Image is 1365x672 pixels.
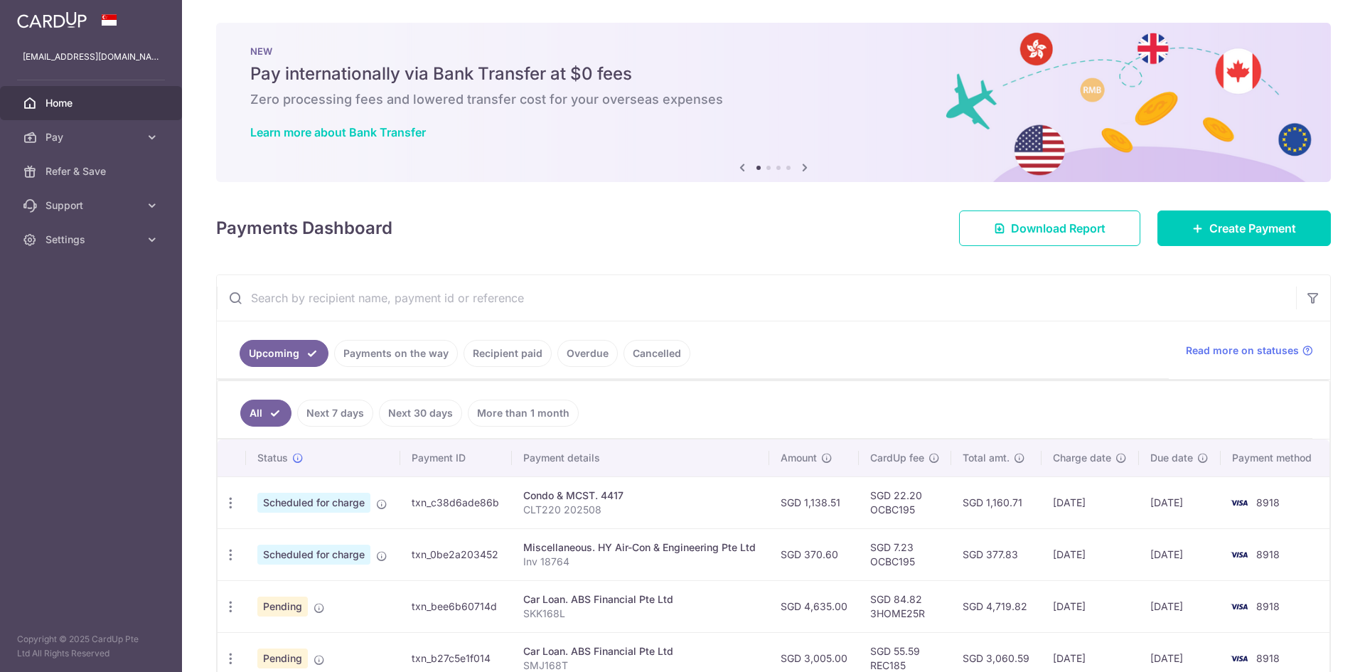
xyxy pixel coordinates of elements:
td: SGD 370.60 [769,528,859,580]
td: SGD 7.23 OCBC195 [859,528,951,580]
span: Support [45,198,139,213]
p: [EMAIL_ADDRESS][DOMAIN_NAME] [23,50,159,64]
img: CardUp [17,11,87,28]
span: 8918 [1256,600,1280,612]
span: Total amt. [963,451,1010,465]
h4: Payments Dashboard [216,215,392,241]
span: Home [45,96,139,110]
span: Charge date [1053,451,1111,465]
a: Read more on statuses [1186,343,1313,358]
span: Scheduled for charge [257,545,370,565]
span: Scheduled for charge [257,493,370,513]
div: Condo & MCST. 4417 [523,489,758,503]
span: Refer & Save [45,164,139,178]
h6: Zero processing fees and lowered transfer cost for your overseas expenses [250,91,1297,108]
td: txn_0be2a203452 [400,528,512,580]
td: [DATE] [1042,580,1139,632]
td: [DATE] [1042,476,1139,528]
p: NEW [250,46,1297,57]
div: Miscellaneous. HY Air-Con & Engineering Pte Ltd [523,540,758,555]
span: 8918 [1256,496,1280,508]
a: Overdue [557,340,618,367]
a: Cancelled [623,340,690,367]
span: Pay [45,130,139,144]
td: SGD 22.20 OCBC195 [859,476,951,528]
span: Amount [781,451,817,465]
td: SGD 84.82 3HOME25R [859,580,951,632]
a: Next 30 days [379,400,462,427]
span: Settings [45,233,139,247]
img: Bank Card [1225,650,1253,667]
a: Next 7 days [297,400,373,427]
td: SGD 4,719.82 [951,580,1042,632]
img: Bank Card [1225,546,1253,563]
td: txn_bee6b60714d [400,580,512,632]
span: 8918 [1256,548,1280,560]
span: Create Payment [1209,220,1296,237]
span: 8918 [1256,652,1280,664]
a: Download Report [959,210,1140,246]
td: [DATE] [1042,528,1139,580]
img: Bank Card [1225,598,1253,615]
span: Pending [257,649,308,668]
span: Read more on statuses [1186,343,1299,358]
span: Due date [1150,451,1193,465]
a: Recipient paid [464,340,552,367]
a: Learn more about Bank Transfer [250,125,426,139]
a: Create Payment [1157,210,1331,246]
td: [DATE] [1139,476,1221,528]
td: SGD 1,138.51 [769,476,859,528]
td: SGD 4,635.00 [769,580,859,632]
a: Upcoming [240,340,328,367]
p: CLT220 202508 [523,503,758,517]
td: SGD 1,160.71 [951,476,1042,528]
a: All [240,400,291,427]
span: CardUp fee [870,451,924,465]
p: Inv 18764 [523,555,758,569]
span: Pending [257,597,308,617]
td: [DATE] [1139,580,1221,632]
td: SGD 377.83 [951,528,1042,580]
a: More than 1 month [468,400,579,427]
th: Payment details [512,439,769,476]
td: txn_c38d6ade86b [400,476,512,528]
div: Car Loan. ABS Financial Pte Ltd [523,592,758,607]
a: Payments on the way [334,340,458,367]
img: Bank Card [1225,494,1253,511]
input: Search by recipient name, payment id or reference [217,275,1296,321]
img: Bank transfer banner [216,23,1331,182]
th: Payment ID [400,439,512,476]
span: Status [257,451,288,465]
div: Car Loan. ABS Financial Pte Ltd [523,644,758,658]
span: Download Report [1011,220,1106,237]
p: SKK168L [523,607,758,621]
h5: Pay internationally via Bank Transfer at $0 fees [250,63,1297,85]
th: Payment method [1221,439,1329,476]
td: [DATE] [1139,528,1221,580]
